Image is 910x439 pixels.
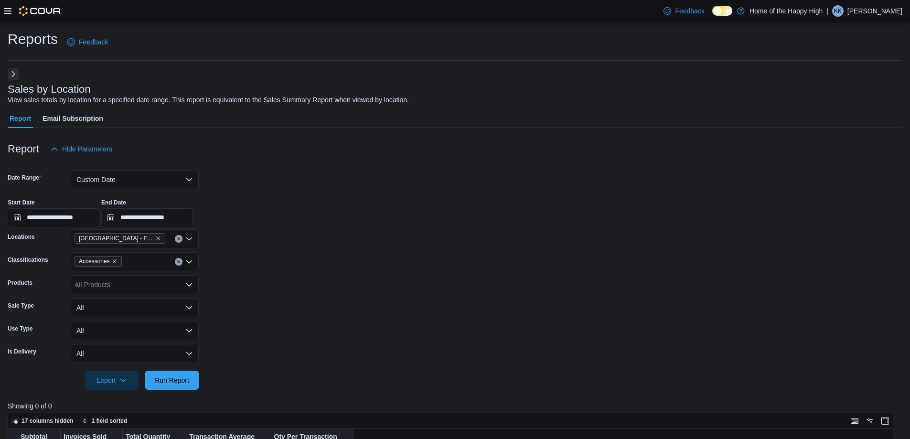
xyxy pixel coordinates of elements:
[8,348,36,355] label: Is Delivery
[155,375,189,385] span: Run Report
[75,233,165,244] span: Saskatoon - City Park - Fire & Flower
[8,208,99,227] input: Press the down key to open a popover containing a calendar.
[21,417,74,425] span: 17 columns hidden
[8,84,91,95] h3: Sales by Location
[175,235,182,243] button: Clear input
[19,6,62,16] img: Cova
[47,139,116,159] button: Hide Parameters
[8,302,34,310] label: Sale Type
[675,6,704,16] span: Feedback
[849,415,860,427] button: Keyboard shortcuts
[834,5,842,17] span: KK
[826,5,828,17] p: |
[101,199,126,206] label: End Date
[101,208,193,227] input: Press the down key to open a popover containing a calendar.
[79,234,153,243] span: [GEOGRAPHIC_DATA] - Fire & Flower
[185,281,193,289] button: Open list of options
[71,170,199,189] button: Custom Date
[8,325,32,332] label: Use Type
[92,417,128,425] span: 1 field sorted
[8,174,42,182] label: Date Range
[8,30,58,49] h1: Reports
[71,321,199,340] button: All
[660,1,708,21] a: Feedback
[62,144,112,154] span: Hide Parameters
[75,256,122,267] span: Accessories
[71,344,199,363] button: All
[10,109,31,128] span: Report
[155,236,161,241] button: Remove Saskatoon - City Park - Fire & Flower from selection in this group
[71,298,199,317] button: All
[185,258,193,266] button: Open list of options
[79,37,108,47] span: Feedback
[8,143,39,155] h3: Report
[43,109,103,128] span: Email Subscription
[864,415,876,427] button: Display options
[8,95,409,105] div: View sales totals by location for a specified date range. This report is equivalent to the Sales ...
[85,371,139,390] button: Export
[64,32,112,52] a: Feedback
[8,233,35,241] label: Locations
[8,256,48,264] label: Classifications
[847,5,902,17] p: [PERSON_NAME]
[112,258,118,264] button: Remove Accessories from selection in this group
[712,6,732,16] input: Dark Mode
[749,5,823,17] p: Home of the Happy High
[8,401,902,411] p: Showing 0 of 0
[832,5,844,17] div: Kalvin Keys
[879,415,891,427] button: Enter fullscreen
[185,235,193,243] button: Open list of options
[8,415,77,427] button: 17 columns hidden
[8,279,32,287] label: Products
[79,257,110,266] span: Accessories
[78,415,131,427] button: 1 field sorted
[91,371,133,390] span: Export
[8,68,19,80] button: Next
[145,371,199,390] button: Run Report
[175,258,182,266] button: Clear input
[8,199,35,206] label: Start Date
